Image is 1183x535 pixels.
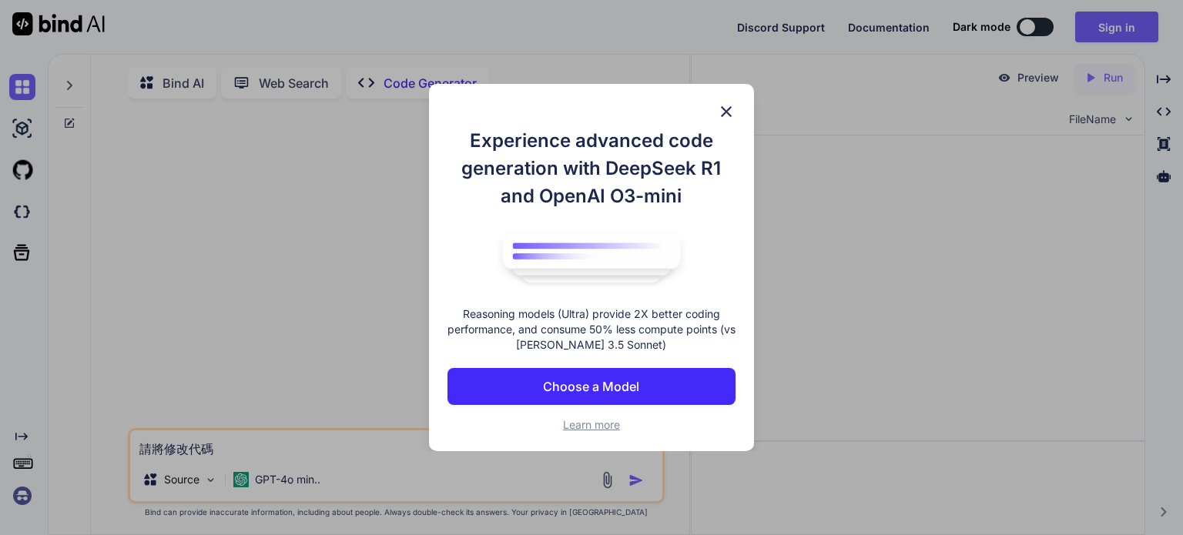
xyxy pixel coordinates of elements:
span: Learn more [563,418,620,431]
img: close [717,102,736,121]
p: Choose a Model [543,377,639,396]
button: Choose a Model [447,368,736,405]
img: bind logo [491,226,692,292]
p: Reasoning models (Ultra) provide 2X better coding performance, and consume 50% less compute point... [447,306,736,353]
h1: Experience advanced code generation with DeepSeek R1 and OpenAI O3-mini [447,127,736,210]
